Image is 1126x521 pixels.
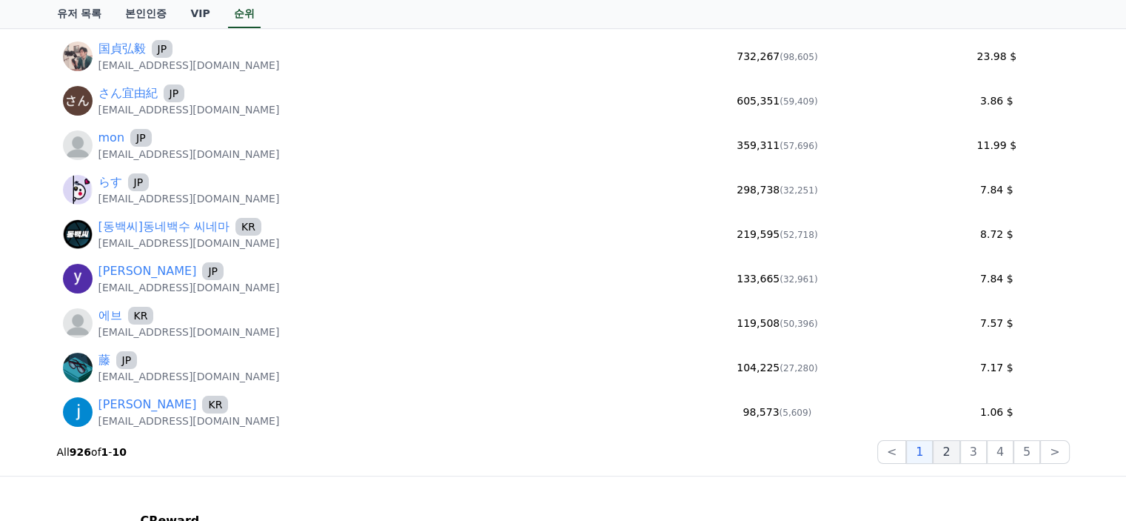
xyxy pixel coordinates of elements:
img: https://lh3.googleusercontent.com/a/ACg8ocJyqIvzcjOKCc7CLR06tbfW3SYXcHq8ceDLY-NhrBxcOt2D2w=s96-c [63,86,93,116]
a: 藤 [98,351,110,369]
p: [EMAIL_ADDRESS][DOMAIN_NAME] [98,325,280,339]
td: 104,225 [631,345,924,390]
a: さん宜由紀 [98,84,158,102]
span: KR [202,396,228,414]
span: JP [202,262,224,280]
span: Messages [123,439,167,451]
a: 国貞弘毅 [98,40,146,58]
button: 2 [933,440,959,464]
a: Settings [191,416,284,453]
td: 732,267 [631,34,924,79]
span: JP [164,84,185,102]
span: (32,961) [780,274,817,285]
td: 11.99 $ [924,123,1070,167]
td: 359,311 [631,123,924,167]
p: [EMAIL_ADDRESS][DOMAIN_NAME] [98,414,280,428]
button: 3 [960,440,987,464]
a: [PERSON_NAME] [98,396,197,414]
a: 에브 [98,307,122,325]
td: 98,573 [631,390,924,434]
a: [동백씨]동네백수 씨네마 [98,218,230,236]
td: 1.06 $ [924,390,1070,434]
p: [EMAIL_ADDRESS][DOMAIN_NAME] [98,236,280,250]
p: [EMAIL_ADDRESS][DOMAIN_NAME] [98,147,280,162]
td: 119,508 [631,301,924,345]
button: < [877,440,906,464]
td: 7.17 $ [924,345,1070,390]
td: 8.72 $ [924,212,1070,256]
img: https://cdn.creward.net/profile/user/profile_blank.webp [63,308,93,338]
strong: 10 [112,446,126,458]
button: 5 [1013,440,1040,464]
span: (50,396) [780,319,817,329]
span: JP [116,351,138,369]
p: [EMAIL_ADDRESS][DOMAIN_NAME] [98,369,280,384]
span: (27,280) [780,363,817,374]
p: [EMAIL_ADDRESS][DOMAIN_NAME] [98,191,280,206]
button: 1 [906,440,933,464]
a: [PERSON_NAME] [98,262,197,280]
p: [EMAIL_ADDRESS][DOMAIN_NAME] [98,280,280,295]
a: mon [98,129,125,147]
span: (5,609) [779,408,811,418]
strong: 926 [70,446,91,458]
span: Home [38,438,64,450]
span: JP [130,129,152,147]
td: 298,738 [631,167,924,212]
td: 219,595 [631,212,924,256]
img: https://lh3.googleusercontent.com/a/ACg8ocJUzeoU9rWvHoqK4UiI_9YJe5WuOtnv_yt4K8lURtw0pboD-dY=s96-c [63,175,93,205]
p: [EMAIL_ADDRESS][DOMAIN_NAME] [98,58,280,73]
td: 133,665 [631,256,924,301]
img: https://lh3.googleusercontent.com/a/ACg8ocIt0ydkE3obCPUm87_ziT833SW9mbspwqfb8T1DleSzxWQYhQ=s96-c [63,397,93,427]
a: らす [98,173,122,191]
img: profile_blank.webp [63,130,93,160]
span: (32,251) [780,185,817,196]
td: 7.84 $ [924,256,1070,301]
span: (98,605) [780,52,817,62]
button: > [1040,440,1069,464]
span: KR [235,218,261,236]
strong: 1 [101,446,109,458]
img: https://lh3.googleusercontent.com/a/ACg8ocKLRoROBHiwEkApVtST8NB5ikJ-xpUODUrMCBKq5Z3Y3KOUWQ=s96-c [63,264,93,293]
span: (59,409) [780,96,817,107]
span: Settings [219,438,255,450]
p: All of - [57,445,127,459]
img: https://lh3.googleusercontent.com/a/ACg8ocIDBXOjYSHDX0e19lGGJk2ayyTWSaBcnGes_ek0wU7LZfw3bIE=s96-c [63,353,93,382]
a: Messages [98,416,191,453]
td: 23.98 $ [924,34,1070,79]
span: KR [128,307,154,325]
button: 4 [987,440,1013,464]
span: JP [152,40,173,58]
td: 3.86 $ [924,79,1070,123]
span: JP [128,173,150,191]
img: https://lh3.googleusercontent.com/a/ACg8ocI95IIIArye9aZupvn4QviUz7E_SwzsAWaQ6VIvTNHmSA-iL1k=s96-c [63,219,93,249]
span: (52,718) [780,230,817,240]
p: [EMAIL_ADDRESS][DOMAIN_NAME] [98,102,280,117]
td: 605,351 [631,79,924,123]
a: Home [4,416,98,453]
img: https://lh3.googleusercontent.com/a/ACg8ocIeB3fKyY6fN0GaUax-T_VWnRXXm1oBEaEwHbwvSvAQlCHff8Lg=s96-c [63,42,93,71]
td: 7.57 $ [924,301,1070,345]
span: (57,696) [780,141,817,151]
td: 7.84 $ [924,167,1070,212]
